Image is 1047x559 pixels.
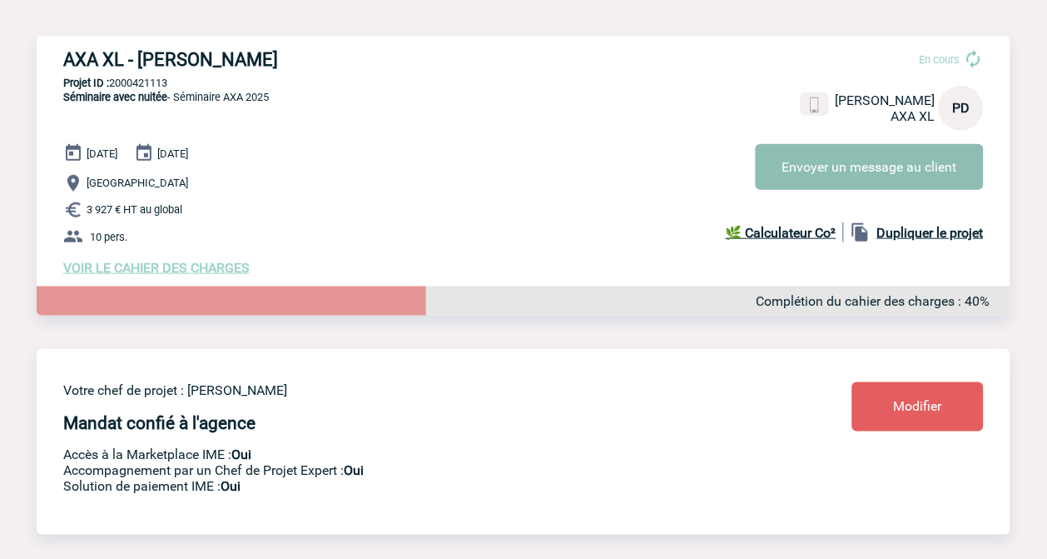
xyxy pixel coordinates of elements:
a: 🌿 Calculateur Co² [726,222,844,242]
p: 2000421113 [37,77,1010,89]
span: PD [953,100,970,116]
b: 🌿 Calculateur Co² [726,225,836,241]
span: AXA XL [891,108,935,124]
a: VOIR LE CAHIER DES CHARGES [63,260,250,276]
button: Envoyer un message au client [756,144,984,190]
span: - Séminaire AXA 2025 [63,91,269,103]
img: file_copy-black-24dp.png [851,222,871,242]
img: portable.png [807,97,822,112]
span: En cours [920,54,960,67]
h3: AXA XL - [PERSON_NAME] [63,49,563,70]
span: [PERSON_NAME] [836,92,935,108]
span: [DATE] [87,148,117,161]
p: Accès à la Marketplace IME : [63,447,754,463]
b: Projet ID : [63,77,109,89]
h4: Mandat confié à l'agence [63,414,256,434]
span: 3 927 € HT au global [87,204,182,217]
span: [DATE] [157,148,188,161]
b: Dupliquer le projet [877,225,984,241]
b: Oui [221,479,241,495]
p: Votre chef de projet : [PERSON_NAME] [63,382,754,398]
p: Conformité aux process achat client, Prise en charge de la facturation, Mutualisation de plusieur... [63,479,754,495]
b: Oui [344,463,364,479]
b: Oui [231,447,251,463]
span: [GEOGRAPHIC_DATA] [87,177,188,190]
span: 10 pers. [90,231,127,243]
p: Prestation payante [63,463,754,479]
span: Modifier [894,399,942,415]
span: Séminaire avec nuitée [63,91,167,103]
